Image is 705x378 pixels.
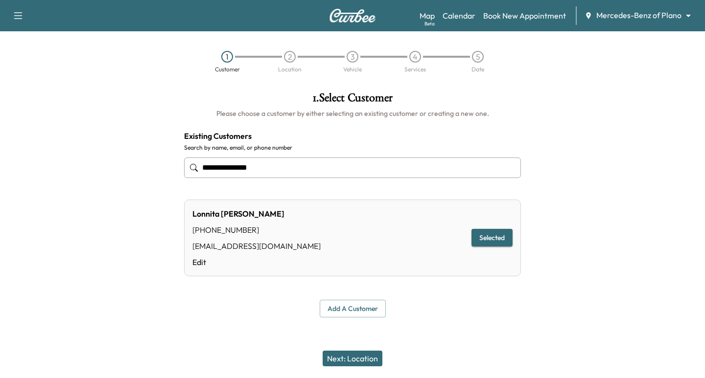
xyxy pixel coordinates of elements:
[443,10,475,22] a: Calendar
[184,144,521,152] label: Search by name, email, or phone number
[596,10,681,21] span: Mercedes-Benz of Plano
[320,300,386,318] button: Add a customer
[192,256,321,268] a: Edit
[192,208,321,220] div: Lonnita [PERSON_NAME]
[471,229,513,247] button: Selected
[215,67,240,72] div: Customer
[420,10,435,22] a: MapBeta
[192,240,321,252] div: [EMAIL_ADDRESS][DOMAIN_NAME]
[472,51,484,63] div: 5
[221,51,233,63] div: 1
[284,51,296,63] div: 2
[483,10,566,22] a: Book New Appointment
[471,67,484,72] div: Date
[343,67,362,72] div: Vehicle
[192,224,321,236] div: [PHONE_NUMBER]
[278,67,302,72] div: Location
[323,351,382,366] button: Next: Location
[184,130,521,142] h4: Existing Customers
[184,92,521,109] h1: 1 . Select Customer
[184,109,521,118] h6: Please choose a customer by either selecting an existing customer or creating a new one.
[347,51,358,63] div: 3
[424,20,435,27] div: Beta
[404,67,426,72] div: Services
[409,51,421,63] div: 4
[329,9,376,22] img: Curbee Logo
